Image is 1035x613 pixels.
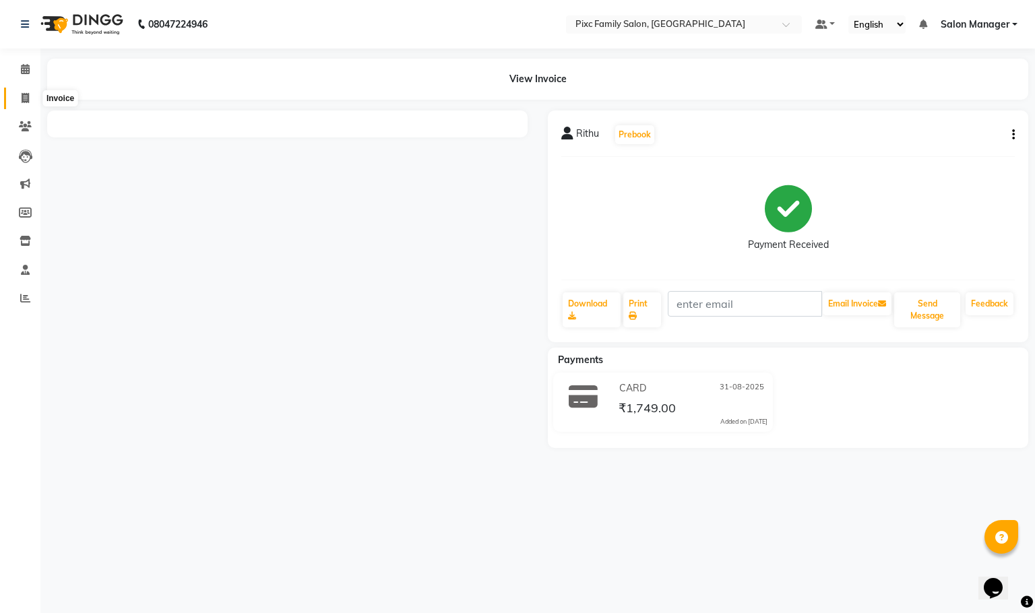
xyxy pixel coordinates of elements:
[823,292,891,315] button: Email Invoice
[47,59,1028,100] div: View Invoice
[563,292,621,327] a: Download
[720,381,764,395] span: 31-08-2025
[615,125,654,144] button: Prebook
[941,18,1009,32] span: Salon Manager
[894,292,960,327] button: Send Message
[558,354,603,366] span: Payments
[668,291,822,317] input: enter email
[966,292,1013,315] a: Feedback
[148,5,208,43] b: 08047224946
[748,238,829,252] div: Payment Received
[619,381,646,395] span: CARD
[978,559,1022,600] iframe: chat widget
[623,292,661,327] a: Print
[43,90,77,106] div: Invoice
[576,127,599,146] span: Rithu
[720,417,767,426] div: Added on [DATE]
[34,5,127,43] img: logo
[619,400,676,419] span: ₹1,749.00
